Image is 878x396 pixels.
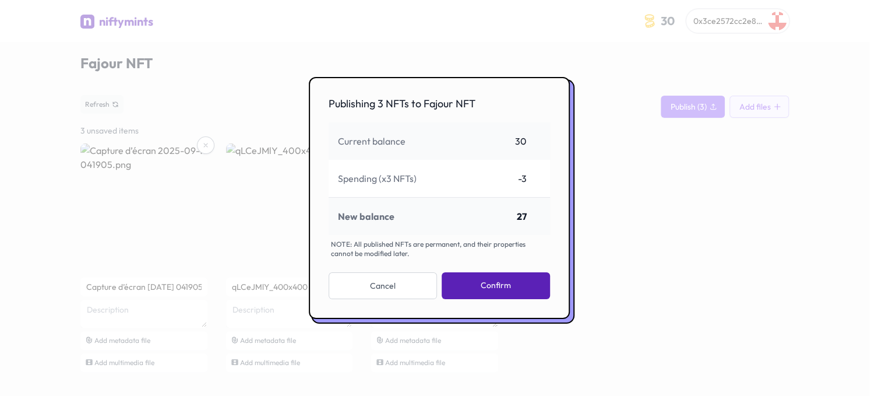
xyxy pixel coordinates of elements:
button: Confirm [442,272,549,299]
dt: Current balance [338,134,405,148]
h3: Publishing 3 NFTs to Fajour NFT [329,97,550,111]
div: NOTE: All published NFTs are permanent, and their properties cannot be modified later. [329,240,550,258]
dt: Spending (x3 NFTs) [338,171,417,185]
dt: New balance [338,209,394,223]
dd: -3 [518,171,527,185]
dd: 27 [517,209,527,223]
dd: 30 [515,134,527,148]
button: Cancel [329,272,438,299]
